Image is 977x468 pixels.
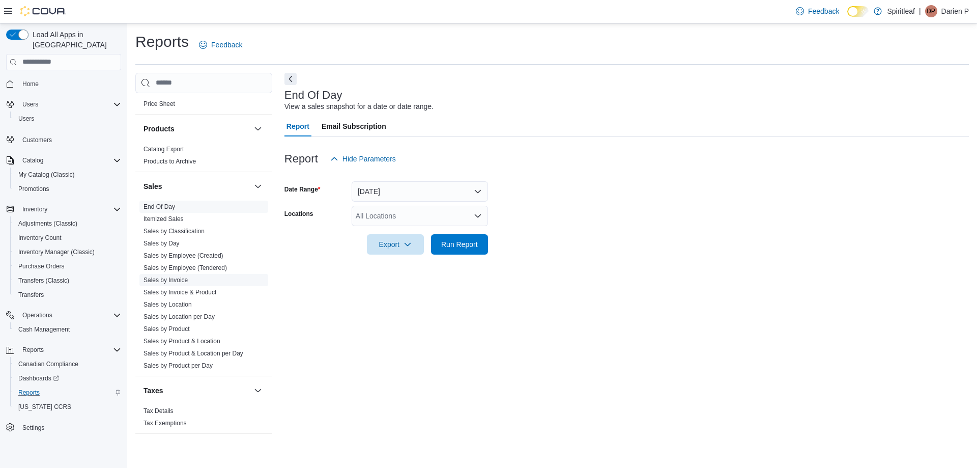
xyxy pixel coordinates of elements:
a: Customers [18,134,56,146]
a: Sales by Day [143,240,180,247]
span: Reports [14,387,121,399]
button: Promotions [10,182,125,196]
span: Reports [22,346,44,354]
span: Users [14,113,121,125]
a: Sales by Invoice & Product [143,289,216,296]
span: Users [18,115,34,123]
span: DP [927,5,935,17]
span: Cash Management [14,323,121,336]
button: Operations [18,309,56,321]
button: Export [367,234,424,255]
button: Settings [2,420,125,435]
span: Report [286,116,309,136]
span: Tax Details [143,407,174,415]
span: Purchase Orders [14,260,121,272]
nav: Complex example [6,72,121,461]
a: Sales by Employee (Created) [143,252,223,259]
span: Operations [18,309,121,321]
span: Reports [18,344,121,356]
a: Transfers [14,289,48,301]
span: Products to Archive [143,157,196,166]
span: Itemized Sales [143,215,184,223]
a: Tax Details [143,407,174,415]
span: Sales by Product per Day [143,362,213,370]
span: Cash Management [18,325,70,334]
h3: End Of Day [284,89,342,101]
span: Tax Exemptions [143,419,187,427]
button: Customers [2,132,125,147]
span: Reports [18,389,40,397]
span: Price Sheet [143,100,175,108]
a: My Catalog (Classic) [14,169,79,181]
button: Transfers (Classic) [10,273,125,288]
a: Adjustments (Classic) [14,217,81,230]
a: [US_STATE] CCRS [14,401,75,413]
h3: Sales [143,181,162,191]
button: Home [2,76,125,91]
span: Canadian Compliance [18,360,78,368]
span: Transfers (Classic) [14,274,121,287]
button: Users [10,112,125,126]
span: Home [18,77,121,90]
span: Transfers (Classic) [18,277,69,285]
span: Catalog Export [143,145,184,153]
button: Inventory [2,202,125,216]
a: Promotions [14,183,53,195]
a: Sales by Product & Location per Day [143,350,243,357]
div: Pricing [135,98,272,114]
p: | [919,5,921,17]
button: Open list of options [474,212,482,220]
h3: Products [143,124,175,134]
span: Dashboards [18,374,59,382]
span: Washington CCRS [14,401,121,413]
span: Dashboards [14,372,121,384]
span: Email Subscription [322,116,386,136]
a: Canadian Compliance [14,358,82,370]
span: Sales by Product & Location [143,337,220,345]
a: Catalog Export [143,146,184,153]
h3: Taxes [143,386,163,396]
span: Users [22,100,38,108]
span: Inventory Count [14,232,121,244]
button: Inventory Count [10,231,125,245]
button: Operations [2,308,125,322]
a: Reports [14,387,44,399]
h1: Reports [135,32,189,52]
span: Inventory Count [18,234,62,242]
button: Catalog [2,153,125,168]
label: Locations [284,210,313,218]
span: Feedback [211,40,242,50]
a: Sales by Product per Day [143,362,213,369]
span: Sales by Employee (Created) [143,252,223,260]
span: Inventory [22,205,47,213]
div: Products [135,143,272,172]
a: Itemized Sales [143,215,184,223]
a: Products to Archive [143,158,196,165]
span: Sales by Classification [143,227,205,235]
span: Operations [22,311,52,319]
a: Dashboards [10,371,125,386]
a: Feedback [792,1,843,21]
a: Feedback [195,35,246,55]
a: Inventory Manager (Classic) [14,246,99,258]
span: Promotions [14,183,121,195]
a: Dashboards [14,372,63,384]
a: Cash Management [14,323,74,336]
span: Sales by Invoice [143,276,188,284]
h3: Report [284,153,318,165]
input: Dark Mode [847,6,869,17]
a: Sales by Product [143,325,190,333]
button: [US_STATE] CCRS [10,400,125,414]
a: Settings [18,422,48,434]
button: Purchase Orders [10,259,125,273]
button: Products [252,123,264,135]
span: Sales by Location per Day [143,313,215,321]
a: Users [14,113,38,125]
span: Sales by Product [143,325,190,333]
span: [US_STATE] CCRS [18,403,71,411]
label: Date Range [284,185,321,194]
a: Sales by Location [143,301,192,308]
a: Sales by Invoice [143,277,188,284]
span: Export [373,234,418,255]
